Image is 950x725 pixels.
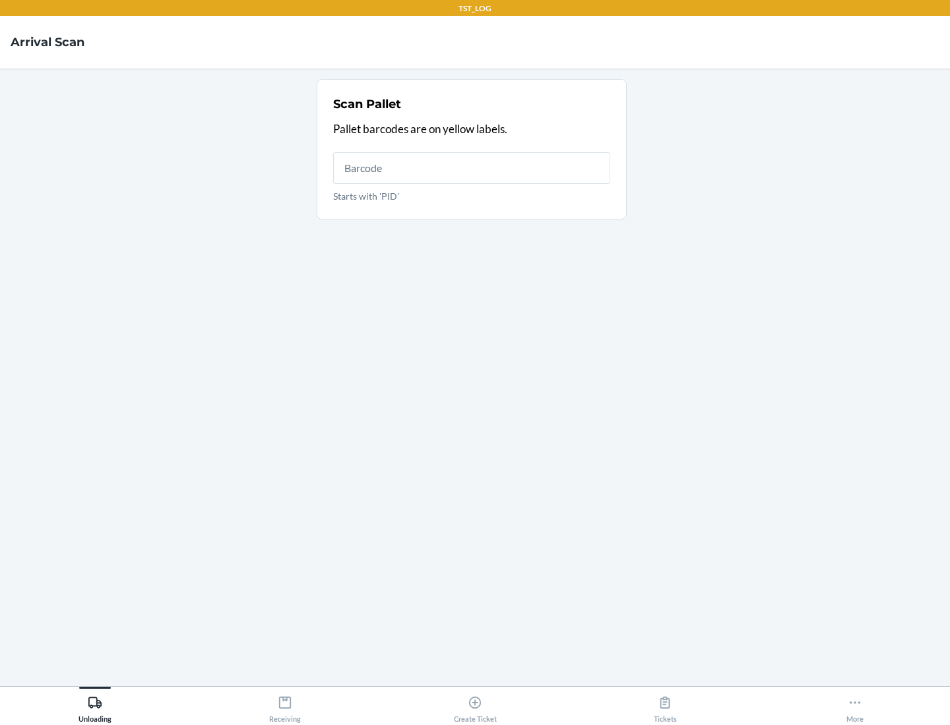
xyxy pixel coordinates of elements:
[190,687,380,723] button: Receiving
[269,690,301,723] div: Receiving
[654,690,677,723] div: Tickets
[760,687,950,723] button: More
[333,96,401,113] h2: Scan Pallet
[380,687,570,723] button: Create Ticket
[570,687,760,723] button: Tickets
[11,34,84,51] h4: Arrival Scan
[333,189,610,203] p: Starts with 'PID'
[79,690,111,723] div: Unloading
[454,690,497,723] div: Create Ticket
[459,3,491,14] p: TST_LOG
[846,690,864,723] div: More
[333,121,610,138] p: Pallet barcodes are on yellow labels.
[333,152,610,184] input: Starts with 'PID'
